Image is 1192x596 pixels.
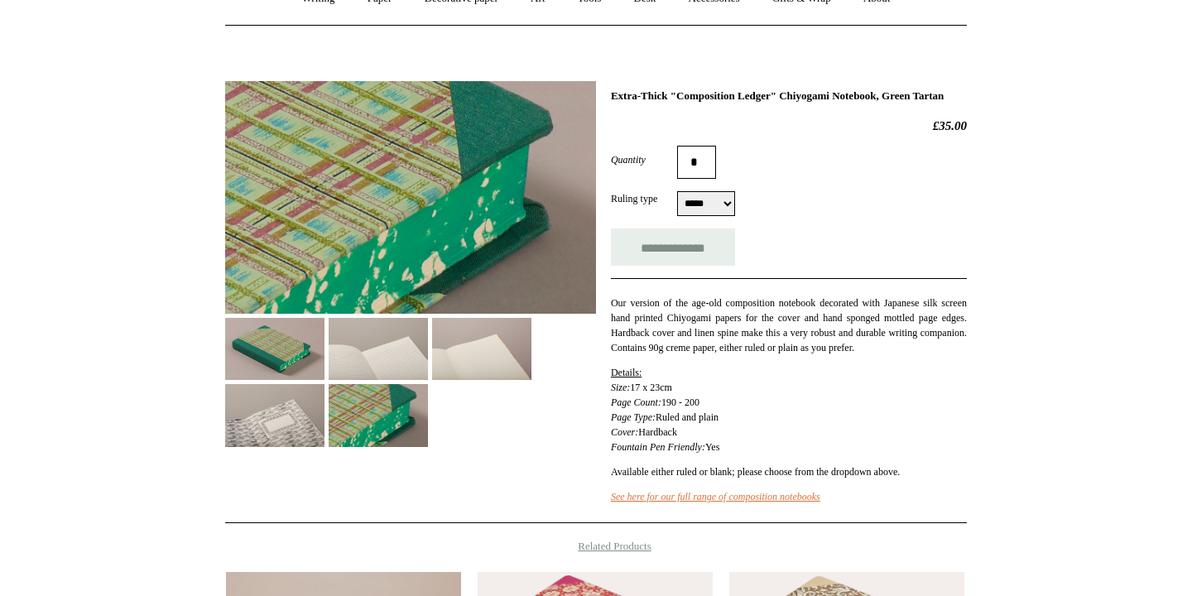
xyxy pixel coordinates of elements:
[611,367,642,378] span: Details:
[611,382,630,393] em: Size:
[611,152,677,167] label: Quantity
[611,297,967,353] span: Our version of the age-old composition notebook decorated with Japanese silk screen hand printed ...
[225,384,324,446] img: Extra-Thick "Composition Ledger" Chiyogami Notebook, Green Tartan
[182,540,1010,553] h4: Related Products
[611,441,705,453] em: Fountain Pen Friendly:
[611,491,820,502] a: See here for our full range of composition notebooks
[661,397,699,408] span: 190 - 200
[329,318,428,380] img: Extra-Thick "Composition Ledger" Chiyogami Notebook, Green Tartan
[225,81,596,314] img: Extra-Thick "Composition Ledger" Chiyogami Notebook, Green Tartan
[432,318,531,380] img: Extra-Thick "Composition Ledger" Chiyogami Notebook, Green Tartan
[611,411,656,423] em: Page Type:
[638,426,677,438] span: Hardback
[329,384,428,446] img: Extra-Thick "Composition Ledger" Chiyogami Notebook, Green Tartan
[225,318,324,380] img: Extra-Thick "Composition Ledger" Chiyogami Notebook, Green Tartan
[705,441,719,453] span: Yes
[611,118,967,133] h2: £35.00
[611,89,967,103] h1: Extra-Thick "Composition Ledger" Chiyogami Notebook, Green Tartan
[611,464,967,479] p: Available either ruled or blank; please choose from the dropdown above.
[656,411,719,423] span: Ruled and plain
[611,426,638,438] em: Cover:
[630,382,672,393] span: 17 x 23cm
[611,397,661,408] em: Page Count:
[611,191,677,206] label: Ruling type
